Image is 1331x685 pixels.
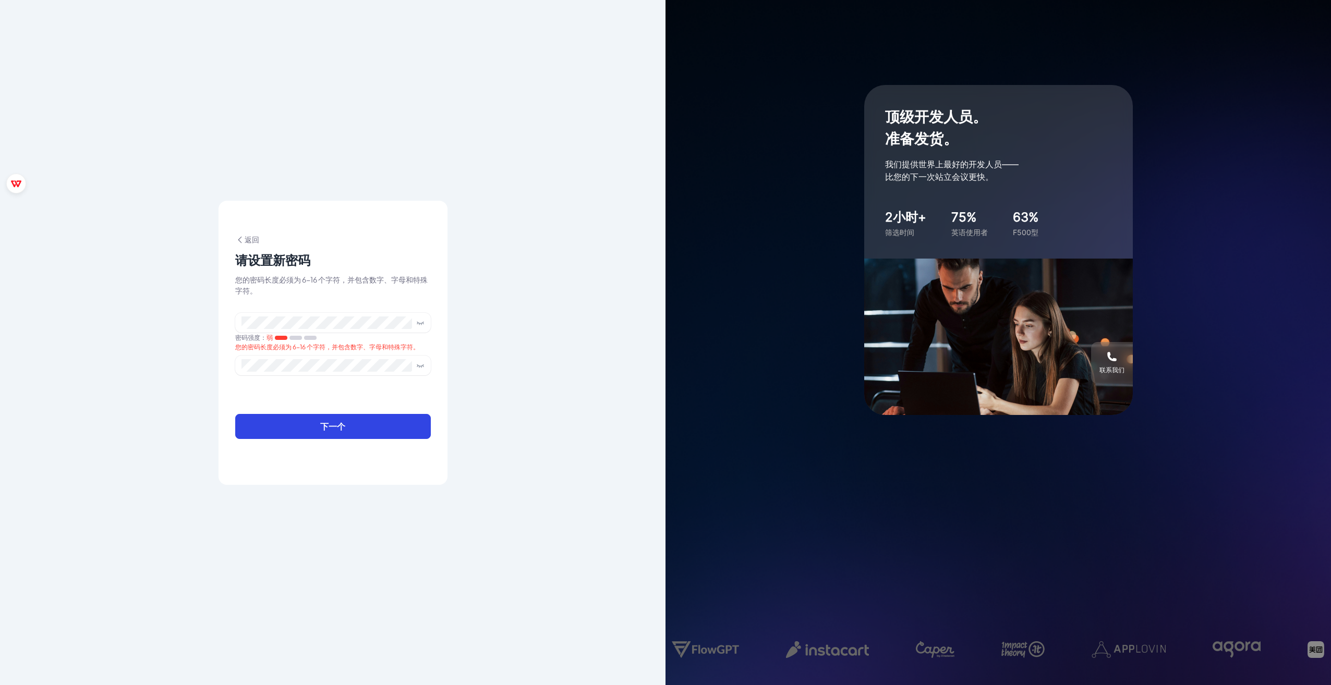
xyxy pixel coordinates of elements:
[885,227,926,238] div: 筛选时间
[235,334,267,341] font: 密码强度：
[951,227,988,238] div: 英语使用者
[1013,208,1039,227] div: 63%
[1091,342,1133,384] button: 联系我们
[885,208,926,227] div: 2小时+
[885,106,1094,150] h1: 顶级开发人员。 准备发货。
[235,343,431,351] div: 您的密码长度必须为 6-16 个字符，并包含数字、字母和特殊字符。
[235,235,259,244] span: 返回
[235,274,431,296] div: 您的密码长度必须为 6-16 个字符，并包含数字、字母和特殊字符。
[1013,227,1039,238] div: F500型
[885,158,1094,183] p: 我们提供世界上最好的开发人员—— 比您的下一次站立会议更快。
[235,251,310,268] p: 请设置新密码
[267,334,273,341] span: 弱
[235,414,431,439] button: 下一个
[1099,366,1124,374] div: 联系我们
[951,208,988,227] div: 75%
